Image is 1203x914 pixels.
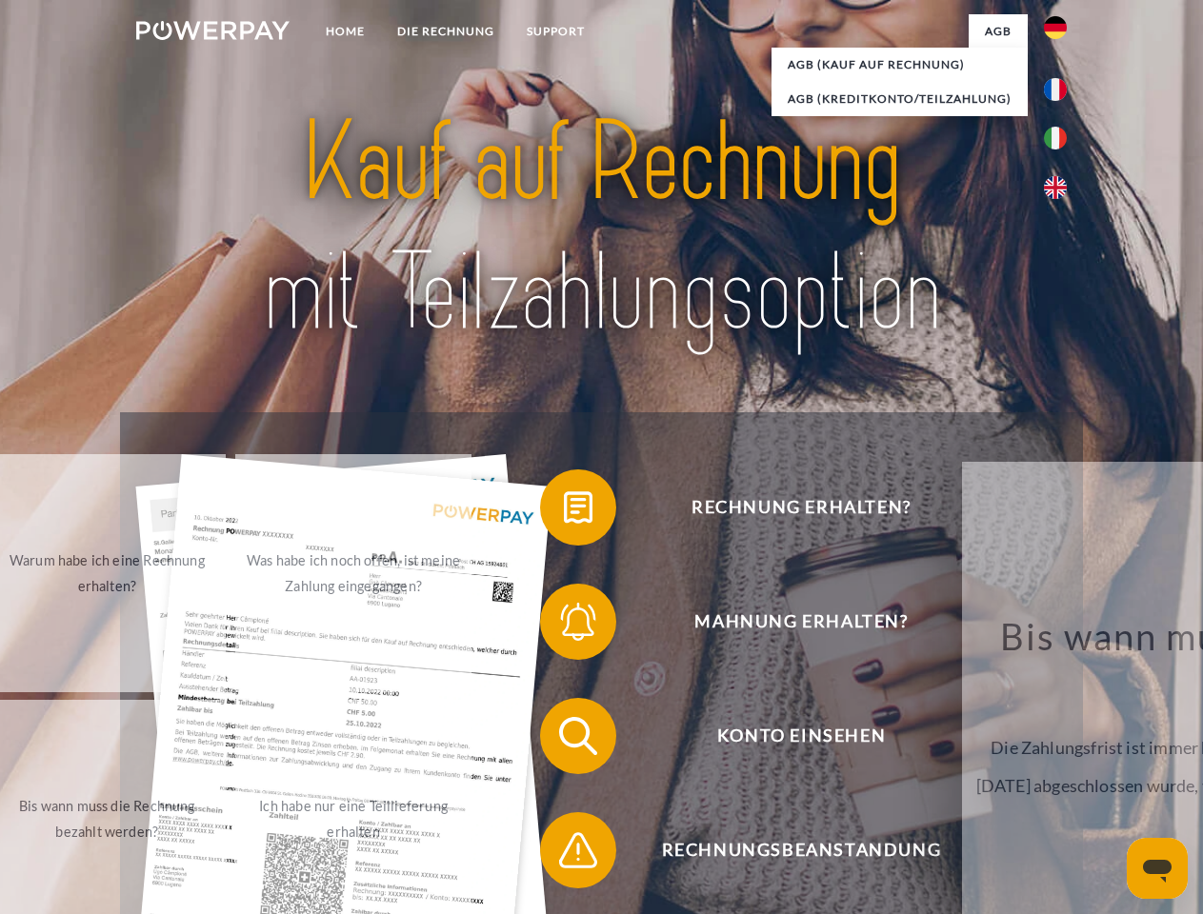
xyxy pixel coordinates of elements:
img: qb_warning.svg [554,826,602,874]
a: AGB (Kreditkonto/Teilzahlung) [772,82,1028,116]
div: Ich habe nur eine Teillieferung erhalten [247,793,461,844]
a: Was habe ich noch offen, ist meine Zahlung eingegangen? [235,454,472,692]
a: DIE RECHNUNG [381,14,511,49]
button: Rechnungsbeanstandung [540,812,1035,888]
a: Home [310,14,381,49]
img: fr [1044,78,1067,101]
span: Konto einsehen [568,698,1034,774]
img: de [1044,16,1067,39]
div: Was habe ich noch offen, ist meine Zahlung eingegangen? [247,547,461,599]
a: agb [969,14,1028,49]
img: qb_search.svg [554,712,602,760]
img: it [1044,127,1067,149]
img: title-powerpay_de.svg [182,91,1021,365]
img: logo-powerpay-white.svg [136,21,290,40]
span: Rechnungsbeanstandung [568,812,1034,888]
iframe: Schaltfläche zum Öffnen des Messaging-Fensters [1127,838,1188,899]
button: Konto einsehen [540,698,1035,774]
a: SUPPORT [511,14,601,49]
a: AGB (Kauf auf Rechnung) [772,48,1028,82]
img: en [1044,176,1067,199]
